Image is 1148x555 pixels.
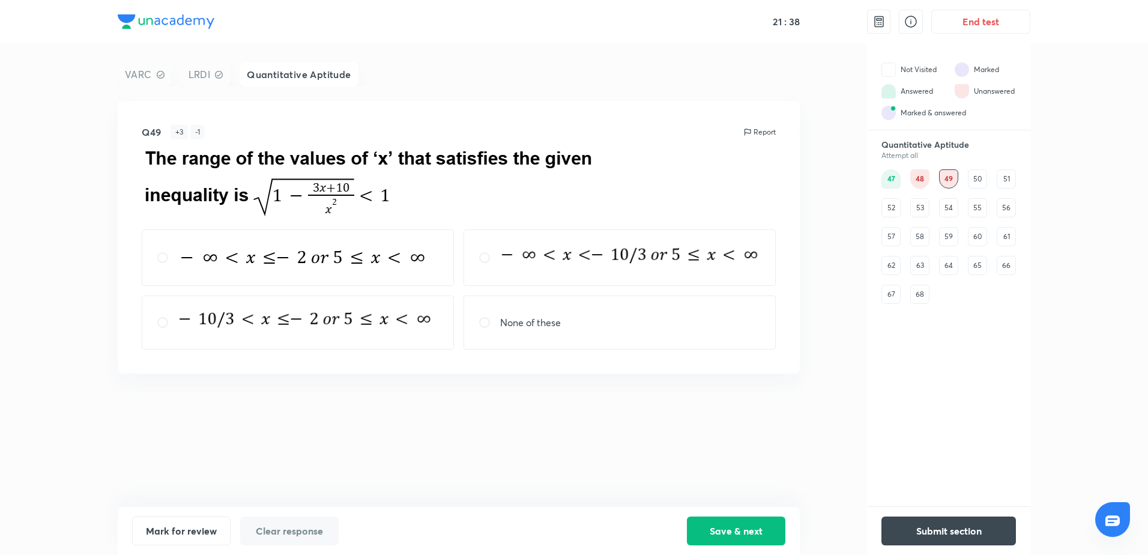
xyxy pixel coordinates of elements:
[997,169,1016,189] div: 51
[901,64,937,75] div: Not Visited
[968,198,987,217] div: 55
[881,198,901,217] div: 52
[743,127,752,137] img: report icon
[881,285,901,304] div: 67
[881,84,896,99] img: attempt state
[997,227,1016,246] div: 61
[872,14,886,29] img: calculator
[118,62,172,86] div: VARC
[968,169,987,189] div: 50
[142,125,161,139] h5: Q49
[181,62,231,86] div: LRDI
[974,86,1015,97] div: Unanswered
[955,84,969,99] img: attempt state
[240,62,358,86] div: Quantitative Aptitude
[881,106,896,120] img: attempt state
[770,16,787,28] h5: 21 :
[178,311,439,331] img: 14-08-25-06:51:38-AM
[881,517,1016,545] button: Submit section
[939,256,958,275] div: 64
[939,227,958,246] div: 59
[500,315,561,330] p: None of these
[500,246,761,266] img: 14-08-25-06:51:23-AM
[910,285,929,304] div: 68
[997,198,1016,217] div: 56
[955,62,969,77] img: attempt state
[910,227,929,246] div: 58
[754,127,776,138] p: Report
[240,517,339,545] button: Clear response
[968,227,987,246] div: 60
[881,151,1016,160] div: Attempt all
[901,108,966,118] div: Marked & answered
[142,149,606,216] img: 14-08-25-06:50:55-AM
[881,169,901,189] div: 47
[939,169,958,189] div: 49
[931,10,1030,34] button: End test
[910,198,929,217] div: 53
[901,86,933,97] div: Answered
[178,244,432,267] img: 14-08-25-06:51:08-AM
[881,62,896,77] img: attempt state
[974,64,999,75] div: Marked
[881,139,1016,150] h6: Quantitative Aptitude
[787,16,800,28] h5: 38
[132,517,231,545] button: Mark for review
[171,125,188,139] div: + 3
[910,256,929,275] div: 63
[881,227,901,246] div: 57
[968,256,987,275] div: 65
[910,169,929,189] div: 48
[939,198,958,217] div: 54
[687,517,785,545] button: Save & next
[881,256,901,275] div: 62
[190,125,205,139] div: - 1
[997,256,1016,275] div: 66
